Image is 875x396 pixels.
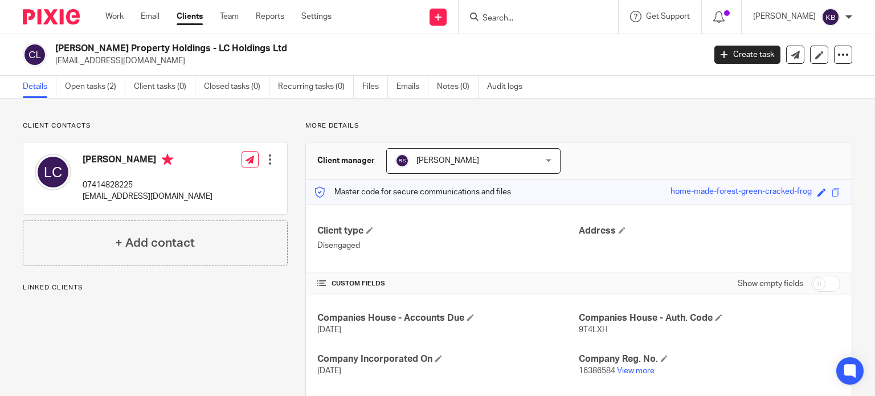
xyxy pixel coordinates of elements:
[579,353,840,365] h4: Company Reg. No.
[314,186,511,198] p: Master code for secure communications and files
[579,312,840,324] h4: Companies House - Auth. Code
[65,76,125,98] a: Open tasks (2)
[301,11,332,22] a: Settings
[317,155,375,166] h3: Client manager
[738,278,803,289] label: Show empty fields
[83,154,212,168] h4: [PERSON_NAME]
[617,367,655,375] a: View more
[23,76,56,98] a: Details
[162,154,173,165] i: Primary
[317,367,341,375] span: [DATE]
[670,186,812,199] div: home-made-forest-green-cracked-frog
[105,11,124,22] a: Work
[437,76,479,98] a: Notes (0)
[487,76,531,98] a: Audit logs
[579,225,840,237] h4: Address
[278,76,354,98] a: Recurring tasks (0)
[753,11,816,22] p: [PERSON_NAME]
[177,11,203,22] a: Clients
[35,154,71,190] img: svg%3E
[416,157,479,165] span: [PERSON_NAME]
[305,121,852,130] p: More details
[134,76,195,98] a: Client tasks (0)
[317,279,579,288] h4: CUSTOM FIELDS
[141,11,160,22] a: Email
[579,326,608,334] span: 9T4LXH
[55,55,697,67] p: [EMAIL_ADDRESS][DOMAIN_NAME]
[317,326,341,334] span: [DATE]
[23,121,288,130] p: Client contacts
[317,225,579,237] h4: Client type
[23,9,80,25] img: Pixie
[579,367,615,375] span: 16386584
[821,8,840,26] img: svg%3E
[83,179,212,191] p: 07414828225
[317,353,579,365] h4: Company Incorporated On
[23,283,288,292] p: Linked clients
[23,43,47,67] img: svg%3E
[362,76,388,98] a: Files
[317,312,579,324] h4: Companies House - Accounts Due
[317,240,579,251] p: Disengaged
[220,11,239,22] a: Team
[55,43,569,55] h2: [PERSON_NAME] Property Holdings - LC Holdings Ltd
[481,14,584,24] input: Search
[396,76,428,98] a: Emails
[204,76,269,98] a: Closed tasks (0)
[115,234,195,252] h4: + Add contact
[395,154,409,168] img: svg%3E
[714,46,780,64] a: Create task
[256,11,284,22] a: Reports
[646,13,690,21] span: Get Support
[83,191,212,202] p: [EMAIL_ADDRESS][DOMAIN_NAME]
